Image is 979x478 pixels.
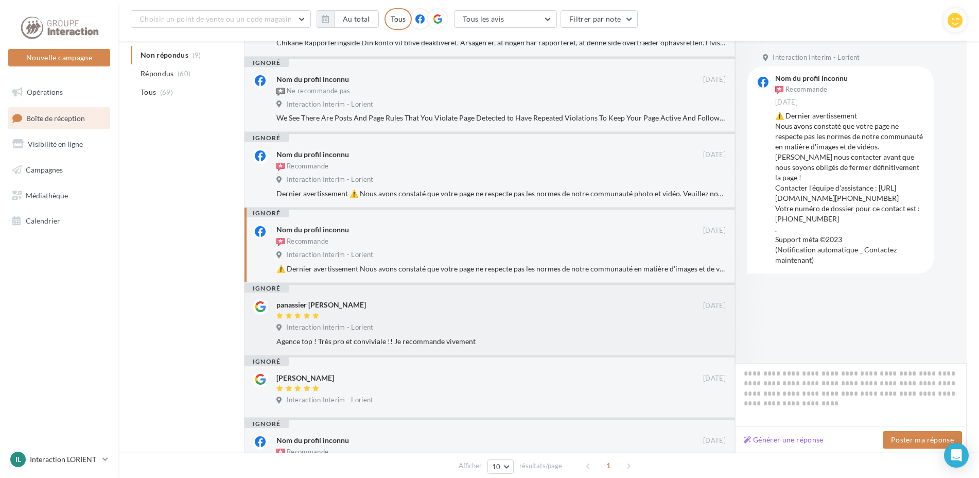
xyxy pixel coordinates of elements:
img: recommended.png [276,449,285,457]
button: Générer une réponse [740,434,828,446]
div: Recommande [775,84,827,95]
div: [PERSON_NAME] [276,373,334,383]
p: Interaction LORIENT [30,454,98,465]
a: Médiathèque [6,185,112,207]
span: résultats/page [519,461,562,471]
button: Choisir un point de vente ou un code magasin [131,10,311,28]
span: Tous les avis [463,14,504,23]
button: Au total [317,10,379,28]
a: Opérations [6,81,112,103]
span: Tous [141,87,156,97]
a: Boîte de réception [6,107,112,129]
div: ignoré [244,284,289,293]
div: Recommande [276,448,328,458]
button: 10 [487,459,514,474]
button: Au total [334,10,379,28]
span: Interaction Interim - Lorient [773,53,860,62]
button: Nouvelle campagne [8,49,110,66]
span: [DATE] [703,436,726,446]
span: Visibilité en ligne [28,140,83,148]
a: Visibilité en ligne [6,133,112,155]
a: Calendrier [6,210,112,232]
button: Poster ma réponse [883,431,962,449]
div: Agence top ! Très pro et conviviale !! Je recommande vivement [276,336,726,347]
div: Ne recommande pas [276,87,351,97]
span: Interaction Interim - Lorient [286,396,373,405]
div: Nom du profil inconnu [276,435,349,446]
span: Interaction Interim - Lorient [286,250,373,260]
div: Nom du profil inconnu [276,225,349,235]
span: [DATE] [703,301,726,311]
span: Boîte de réception [26,113,85,122]
span: Interaction Interim - Lorient [286,323,373,332]
div: Dernier avertissement ⚠️ Nous avons constaté que votre page ne respecte pas les normes de notre c... [276,189,726,199]
span: (69) [160,88,173,96]
span: Choisir un point de vente ou un code magasin [139,14,292,23]
div: We See There Are Posts And Page Rules That You Violate Page Detected to Have Repeated Violations ... [276,113,726,123]
span: [DATE] [703,75,726,84]
span: 1 [600,457,617,474]
span: Médiathèque [26,191,68,199]
div: ignoré [244,134,289,142]
span: (60) [178,70,190,78]
div: Nom du profil inconnu [276,74,349,84]
a: IL Interaction LORIENT [8,450,110,469]
img: recommended.png [276,238,285,246]
span: [DATE] [703,150,726,160]
span: IL [15,454,21,465]
span: Opérations [27,88,63,96]
span: Calendrier [26,216,60,225]
img: recommended.png [276,163,285,171]
button: Tous les avis [454,10,557,28]
div: Nom du profil inconnu [775,75,848,82]
div: Open Intercom Messenger [944,443,969,468]
div: ignoré [244,420,289,428]
img: recommended.png [775,86,783,94]
div: ignoré [244,209,289,217]
span: [DATE] [775,98,798,107]
span: 10 [492,463,501,471]
span: [DATE] [703,226,726,235]
div: panassier [PERSON_NAME] [276,300,366,310]
div: Recommande [276,162,328,172]
div: ignoré [244,59,289,67]
div: Chikane Rapporteringside Din konto vil blive deaktiveret. Årsagen er, at nogen har rapporteret, a... [276,38,726,48]
span: Répondus [141,69,174,79]
span: [DATE] [703,374,726,383]
div: ignoré [244,357,289,366]
div: Nom du profil inconnu [276,149,349,160]
span: Interaction Interim - Lorient [286,175,373,184]
span: Interaction Interim - Lorient [286,100,373,109]
div: Tous [384,8,412,30]
div: ⚠️ Dernier avertissement Nous avons constaté que votre page ne respecte pas les normes de notre c... [276,264,726,274]
img: not-recommended.png [276,88,285,96]
button: Filtrer par note [561,10,638,28]
a: Campagnes [6,159,112,181]
div: Recommande [276,237,328,247]
span: Campagnes [26,165,63,174]
div: ⚠️ Dernier avertissement Nous avons constaté que votre page ne respecte pas les normes de notre c... [775,111,925,265]
span: Afficher [459,461,482,471]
